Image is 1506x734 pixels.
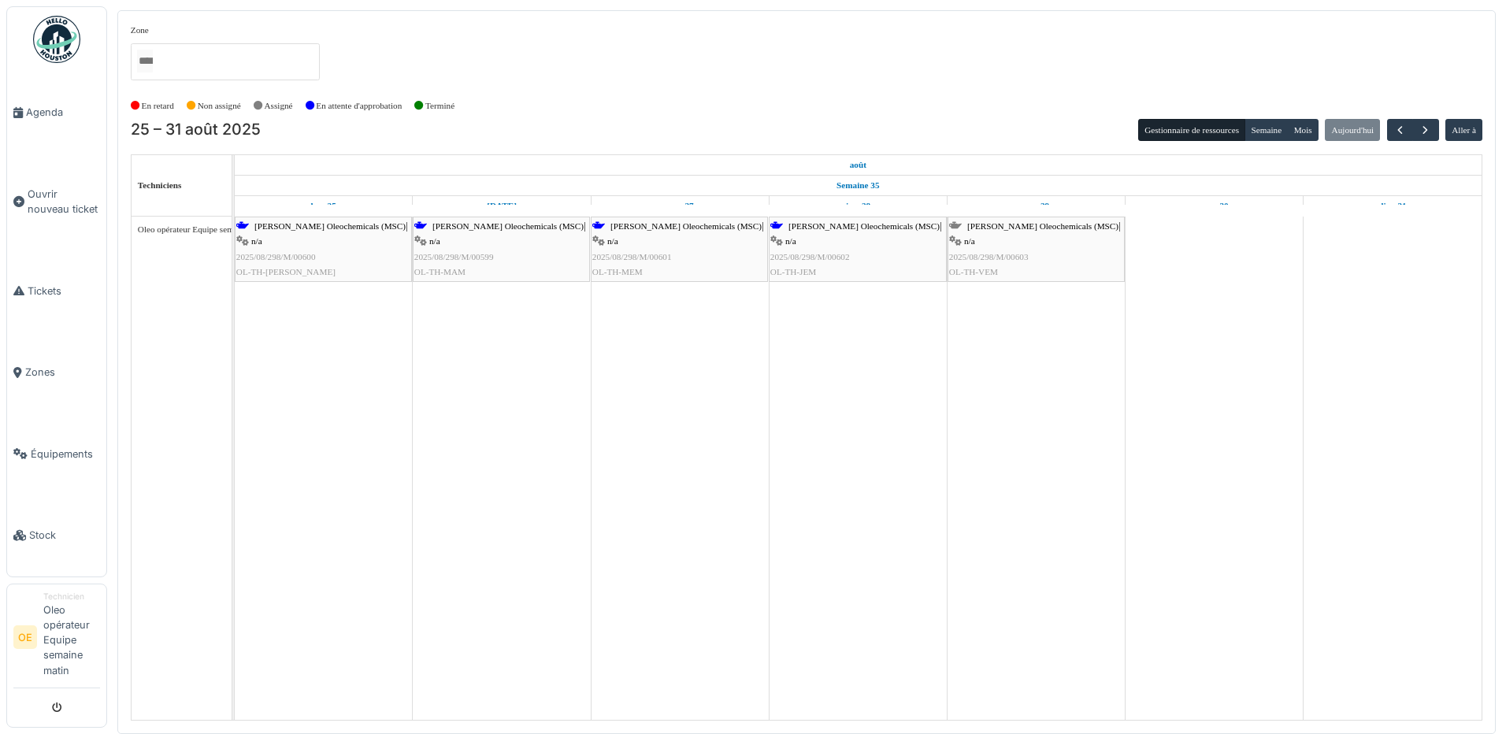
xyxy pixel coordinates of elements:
[29,528,100,543] span: Stock
[138,180,182,190] span: Techniciens
[967,221,1118,231] span: [PERSON_NAME] Oleochemicals (MSC)
[25,365,100,380] span: Zones
[7,72,106,154] a: Agenda
[592,252,672,261] span: 2025/08/298/M/00601
[788,221,940,231] span: [PERSON_NAME] Oleochemicals (MSC)
[949,252,1029,261] span: 2025/08/298/M/00603
[316,99,402,113] label: En attente d'approbation
[483,196,521,216] a: 26 août 2025
[254,221,406,231] span: [PERSON_NAME] Oleochemicals (MSC)
[770,252,850,261] span: 2025/08/298/M/00602
[1445,119,1482,141] button: Aller à
[13,625,37,649] li: OE
[265,99,293,113] label: Assigné
[949,219,1123,280] div: |
[414,219,588,280] div: |
[1412,119,1438,142] button: Suivant
[236,252,316,261] span: 2025/08/298/M/00600
[28,284,100,298] span: Tickets
[785,236,796,246] span: n/a
[425,99,454,113] label: Terminé
[43,591,100,684] li: Oleo opérateur Equipe semaine matin
[662,196,698,216] a: 27 août 2025
[7,154,106,250] a: Ouvrir nouveau ticket
[949,267,998,276] span: OL-TH-VEM
[7,250,106,332] a: Tickets
[142,99,174,113] label: En retard
[7,495,106,576] a: Stock
[592,267,643,276] span: OL-TH-MEM
[1325,119,1380,141] button: Aujourd'hui
[138,224,271,234] span: Oleo opérateur Equipe semaine matin
[846,155,870,175] a: 25 août 2025
[1138,119,1245,141] button: Gestionnaire de ressources
[432,221,584,231] span: [PERSON_NAME] Oleochemicals (MSC)
[7,413,106,495] a: Équipements
[610,221,762,231] span: [PERSON_NAME] Oleochemicals (MSC)
[607,236,618,246] span: n/a
[28,187,100,217] span: Ouvrir nouveau ticket
[31,447,100,462] span: Équipements
[1196,196,1233,216] a: 30 août 2025
[592,219,766,280] div: |
[770,219,945,280] div: |
[414,252,494,261] span: 2025/08/298/M/00599
[33,16,80,63] img: Badge_color-CXgf-gQk.svg
[833,176,883,195] a: Semaine 35
[964,236,975,246] span: n/a
[306,196,339,216] a: 25 août 2025
[1374,196,1410,216] a: 31 août 2025
[26,105,100,120] span: Agenda
[131,120,261,139] h2: 25 – 31 août 2025
[1019,196,1054,216] a: 29 août 2025
[841,196,874,216] a: 28 août 2025
[236,219,410,280] div: |
[1287,119,1319,141] button: Mois
[198,99,241,113] label: Non assigné
[13,591,100,688] a: OE TechnicienOleo opérateur Equipe semaine matin
[414,267,466,276] span: OL-TH-MAM
[137,50,153,72] input: Tous
[770,267,816,276] span: OL-TH-JEM
[131,24,149,37] label: Zone
[236,267,336,276] span: OL-TH-[PERSON_NAME]
[1244,119,1288,141] button: Semaine
[1387,119,1413,142] button: Précédent
[43,591,100,602] div: Technicien
[251,236,262,246] span: n/a
[429,236,440,246] span: n/a
[7,332,106,413] a: Zones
